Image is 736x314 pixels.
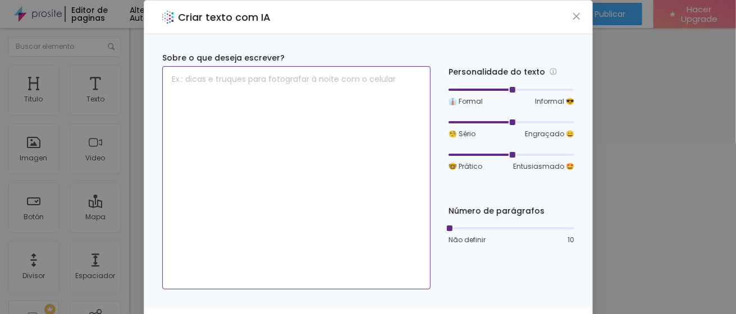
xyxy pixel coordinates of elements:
[65,6,130,22] div: Editor de paginas
[162,52,431,64] div: Sobre o que deseja escrever?
[449,96,483,107] span: 👔 Formal
[449,235,486,245] span: Não definir
[20,154,48,162] div: Imagen
[130,6,267,22] div: Alteraciones Guardadas Automáticamente
[86,95,104,103] div: Texto
[568,235,574,245] span: 10
[449,205,574,217] div: Número de parágrafos
[76,272,116,280] div: Espaciador
[525,129,574,139] span: Engraçado 😄
[25,95,43,103] div: Titulo
[595,10,625,19] span: Publicar
[578,3,642,25] button: Publicar
[8,36,121,57] input: Buscar elemento
[449,161,482,172] span: 🤓 Prático
[449,129,476,139] span: 🧐 Sério
[129,28,736,314] iframe: Editor
[24,213,44,221] div: Botón
[86,154,106,162] div: Video
[449,66,574,78] div: Personalidade do texto
[108,43,115,50] img: Icone
[85,213,106,221] div: Mapa
[513,161,574,172] span: Entusiasmado 🤩
[680,4,719,24] span: Hacer Upgrade
[22,272,45,280] div: Divisor
[535,96,574,107] span: Informal 😎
